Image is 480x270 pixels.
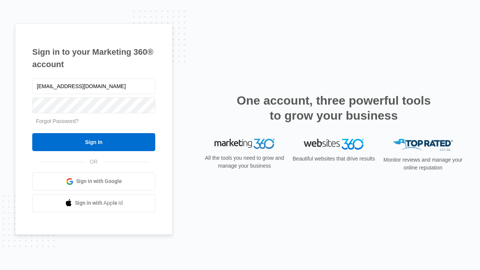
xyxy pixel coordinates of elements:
[393,139,453,151] img: Top Rated Local
[381,156,465,172] p: Monitor reviews and manage your online reputation
[292,155,376,163] p: Beautiful websites that drive results
[202,154,286,170] p: All the tools you need to grow and manage your business
[75,199,123,207] span: Sign in with Apple Id
[32,78,155,94] input: Email
[32,172,155,190] a: Sign in with Google
[32,133,155,151] input: Sign In
[304,139,364,150] img: Websites 360
[234,93,433,123] h2: One account, three powerful tools to grow your business
[32,46,155,70] h1: Sign in to your Marketing 360® account
[214,139,274,149] img: Marketing 360
[32,194,155,212] a: Sign in with Apple Id
[76,177,122,185] span: Sign in with Google
[85,158,103,166] span: OR
[36,118,79,124] a: Forgot Password?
